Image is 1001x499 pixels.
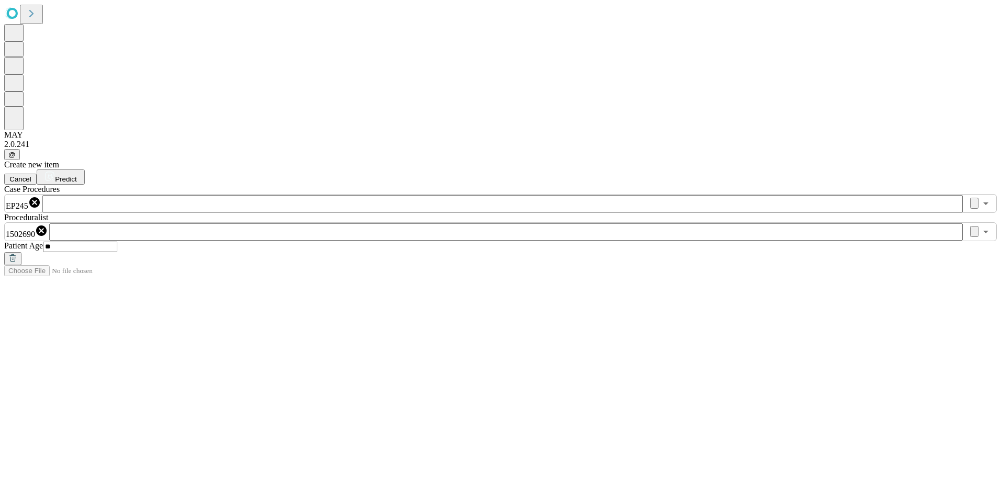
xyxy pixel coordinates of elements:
[978,224,993,239] button: Open
[4,185,60,194] span: Scheduled Procedure
[6,224,48,239] div: 1502690
[970,198,978,209] button: Clear
[978,196,993,211] button: Open
[6,201,28,210] span: EP245
[4,160,59,169] span: Create new item
[9,175,31,183] span: Cancel
[4,130,997,140] div: MAY
[6,196,41,211] div: EP245
[970,226,978,237] button: Clear
[4,140,997,149] div: 2.0.241
[37,169,85,185] button: Predict
[6,230,35,239] span: 1502690
[4,241,43,250] span: Patient Age
[4,149,20,160] button: @
[8,151,16,158] span: @
[4,174,37,185] button: Cancel
[4,213,48,222] span: Proceduralist
[55,175,76,183] span: Predict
